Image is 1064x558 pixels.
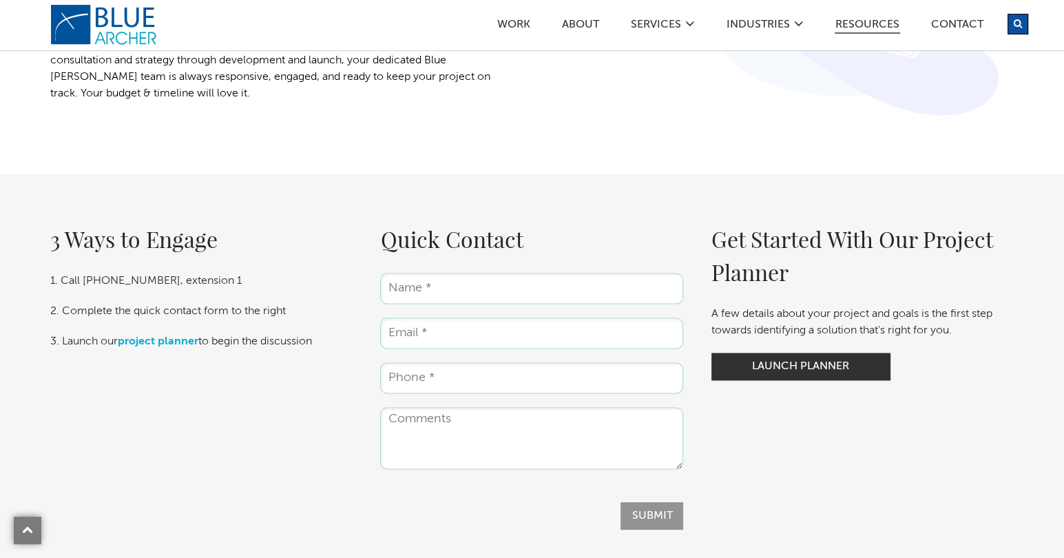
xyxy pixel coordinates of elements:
p: The way we see it, communication is the cornerstone of effective projects. From initial consultat... [50,36,519,102]
h2: Quick Contact [380,223,683,256]
a: Launch Planner [711,353,890,380]
input: Submit [620,502,683,530]
input: Email * [380,318,683,349]
input: Name * [380,273,683,304]
p: 2. Complete the quick contact form to the right [50,303,353,320]
a: Contact [930,19,984,34]
p: 1. Call [PHONE_NUMBER], extension 1 [50,273,353,289]
a: Resources [835,19,900,34]
h2: 3 Ways to Engage [50,223,353,256]
a: project planner [118,336,198,347]
a: SERVICES [630,19,682,34]
a: ABOUT [561,19,600,34]
a: logo [50,4,160,45]
h2: Get Started With Our Project Planner [711,223,1014,289]
a: Industries [726,19,791,34]
input: Phone * [380,362,683,393]
a: Work [497,19,531,34]
p: 3. Launch our to begin the discussion [50,333,353,350]
p: A few details about your project and goals is the first step towards identifying a solution that'... [711,306,1014,339]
